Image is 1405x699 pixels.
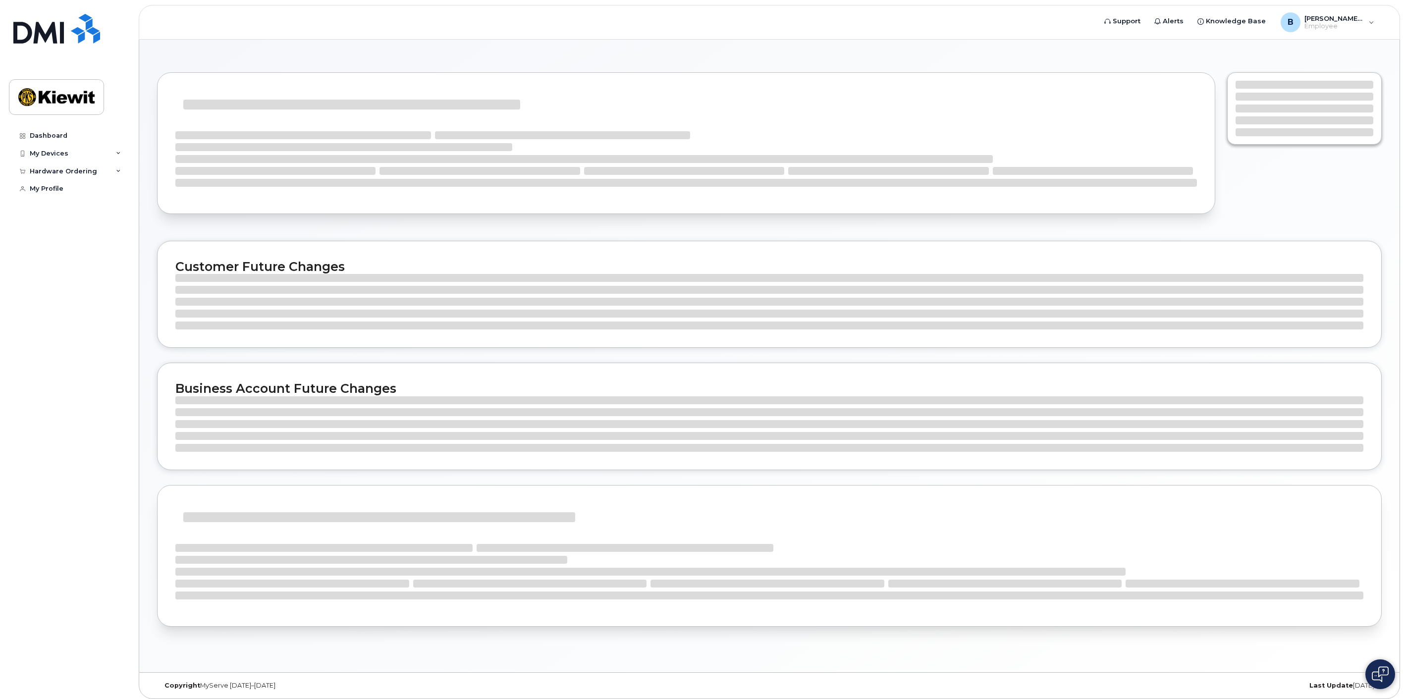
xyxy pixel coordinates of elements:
div: MyServe [DATE]–[DATE] [157,682,565,690]
h2: Customer Future Changes [175,259,1363,274]
strong: Last Update [1309,682,1353,689]
h2: Business Account Future Changes [175,381,1363,396]
div: [DATE] [973,682,1382,690]
img: Open chat [1372,666,1389,682]
strong: Copyright [164,682,200,689]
